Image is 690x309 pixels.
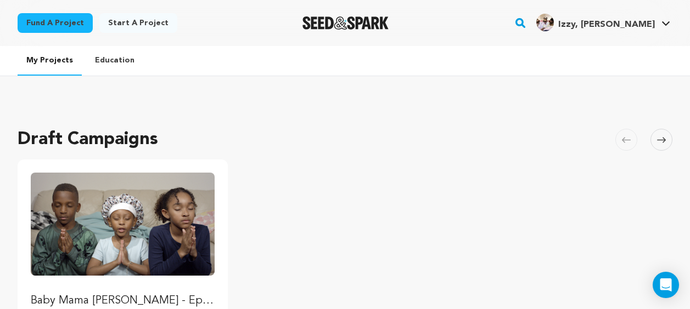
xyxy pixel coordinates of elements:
div: Izzy, KJ a.'s Profile [536,14,655,31]
a: Seed&Spark Homepage [302,16,389,30]
span: Izzy, KJ a.'s Profile [534,12,672,35]
a: Start a project [99,13,177,33]
img: Seed&Spark Logo Dark Mode [302,16,389,30]
h2: Draft Campaigns [18,127,158,153]
p: Baby Mama [PERSON_NAME] - Episodic Series, Season 1 [31,293,215,308]
a: Education [86,46,143,75]
span: Izzy, [PERSON_NAME] [558,20,655,29]
a: Fund Baby Mama Nada - Episodic Series, Season 1 [31,173,215,308]
a: Izzy, KJ a.'s Profile [534,12,672,31]
div: Open Intercom Messenger [653,272,679,298]
a: Fund a project [18,13,93,33]
img: c9fb87a73b68aa54.jpg [536,14,554,31]
a: My Projects [18,46,82,76]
